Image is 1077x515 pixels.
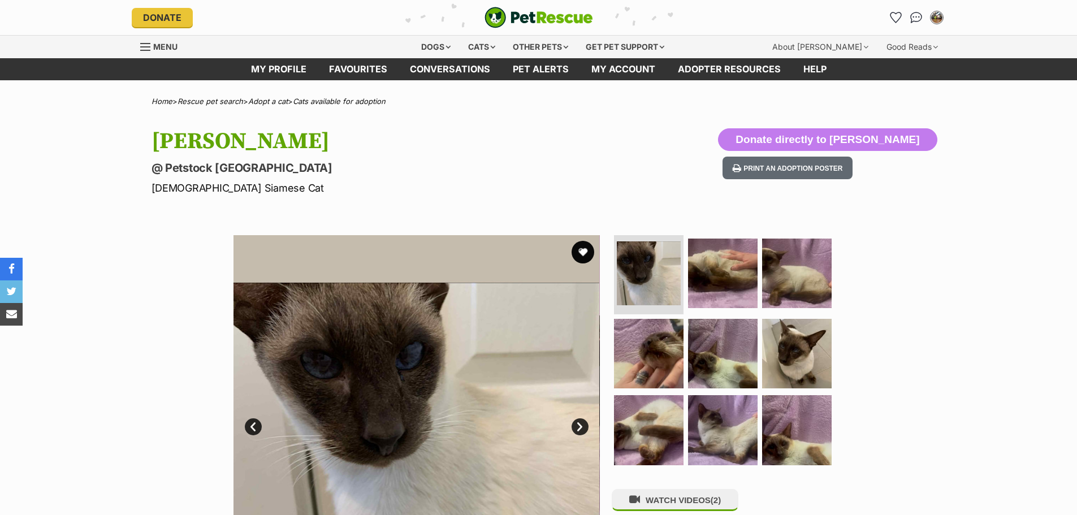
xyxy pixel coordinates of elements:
[152,180,630,196] p: [DEMOGRAPHIC_DATA] Siamese Cat
[578,36,672,58] div: Get pet support
[153,42,178,51] span: Menu
[140,36,185,56] a: Menu
[718,128,937,151] button: Donate directly to [PERSON_NAME]
[688,239,758,308] img: Photo of Simon
[614,395,684,465] img: Photo of Simon
[178,97,243,106] a: Rescue pet search
[887,8,946,27] ul: Account quick links
[501,58,580,80] a: Pet alerts
[688,395,758,465] img: Photo of Simon
[667,58,792,80] a: Adopter resources
[617,241,681,305] img: Photo of Simon
[762,395,832,465] img: Photo of Simon
[762,239,832,308] img: Photo of Simon
[132,8,193,27] a: Donate
[762,319,832,388] img: Photo of Simon
[123,97,954,106] div: > > >
[928,8,946,27] button: My account
[879,36,946,58] div: Good Reads
[460,36,503,58] div: Cats
[505,36,576,58] div: Other pets
[580,58,667,80] a: My account
[399,58,501,80] a: conversations
[572,241,594,263] button: favourite
[764,36,876,58] div: About [PERSON_NAME]
[293,97,386,106] a: Cats available for adoption
[152,160,630,176] p: @ Petstock [GEOGRAPHIC_DATA]
[711,495,721,505] span: (2)
[931,12,942,23] img: Ian Sprawson profile pic
[907,8,925,27] a: Conversations
[245,418,262,435] a: Prev
[240,58,318,80] a: My profile
[612,489,738,511] button: WATCH VIDEOS(2)
[485,7,593,28] img: logo-cat-932fe2b9b8326f06289b0f2fb663e598f794de774fb13d1741a6617ecf9a85b4.svg
[248,97,288,106] a: Adopt a cat
[688,319,758,388] img: Photo of Simon
[723,157,853,180] button: Print an adoption poster
[887,8,905,27] a: Favourites
[792,58,838,80] a: Help
[152,97,172,106] a: Home
[318,58,399,80] a: Favourites
[152,128,630,154] h1: [PERSON_NAME]
[572,418,589,435] a: Next
[413,36,459,58] div: Dogs
[910,12,922,23] img: chat-41dd97257d64d25036548639549fe6c8038ab92f7586957e7f3b1b290dea8141.svg
[614,319,684,388] img: Photo of Simon
[485,7,593,28] a: PetRescue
